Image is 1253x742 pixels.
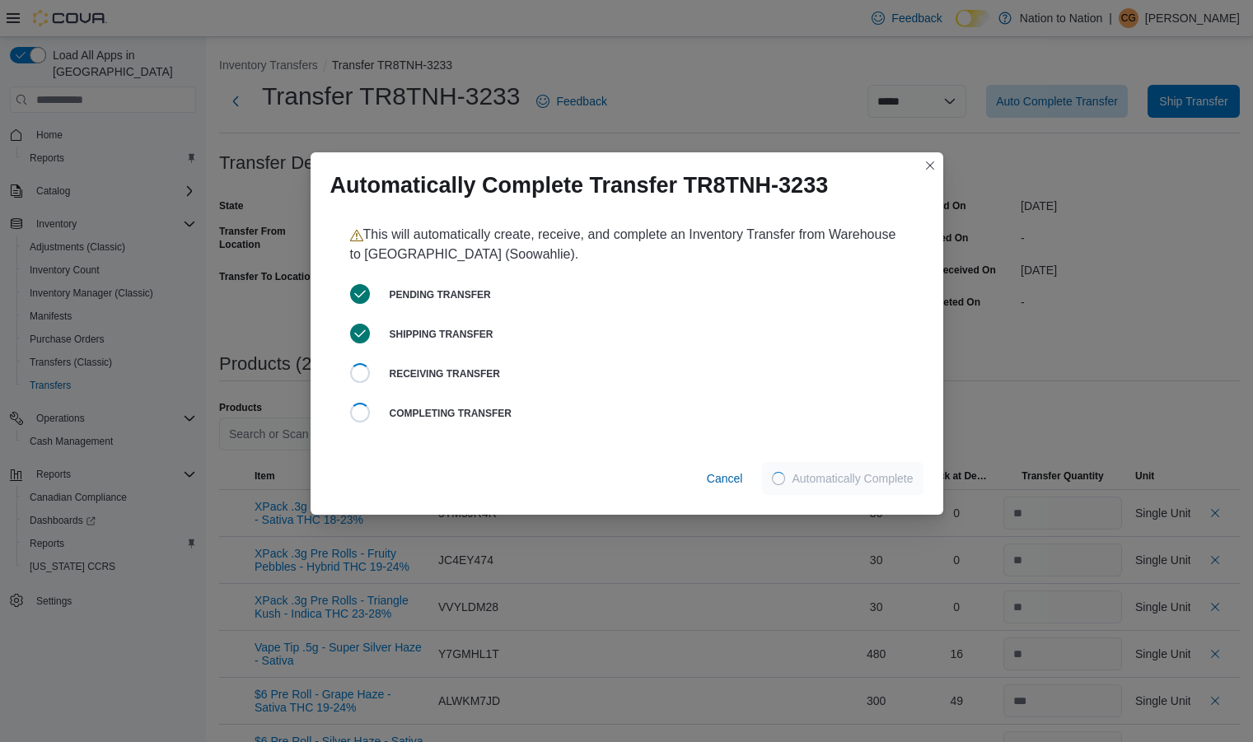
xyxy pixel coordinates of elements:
span: Loading [350,363,370,383]
span: Automatically Complete [792,470,913,487]
span: Loading [350,403,370,422]
h1: Automatically Complete Transfer TR8TNH-3233 [330,172,829,198]
span: Loading [772,472,785,485]
h6: Pending Transfer [390,288,904,301]
span: Cancel [707,470,743,487]
h6: Shipping Transfer [390,328,904,341]
h6: Completing Transfer [390,407,904,420]
button: Cancel [700,462,750,495]
button: LoadingAutomatically Complete [762,462,923,495]
button: Closes this modal window [920,156,940,175]
h6: Receiving Transfer [390,367,904,380]
p: This will automatically create, receive, and complete an Inventory Transfer from Warehouse to [GE... [350,225,904,264]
